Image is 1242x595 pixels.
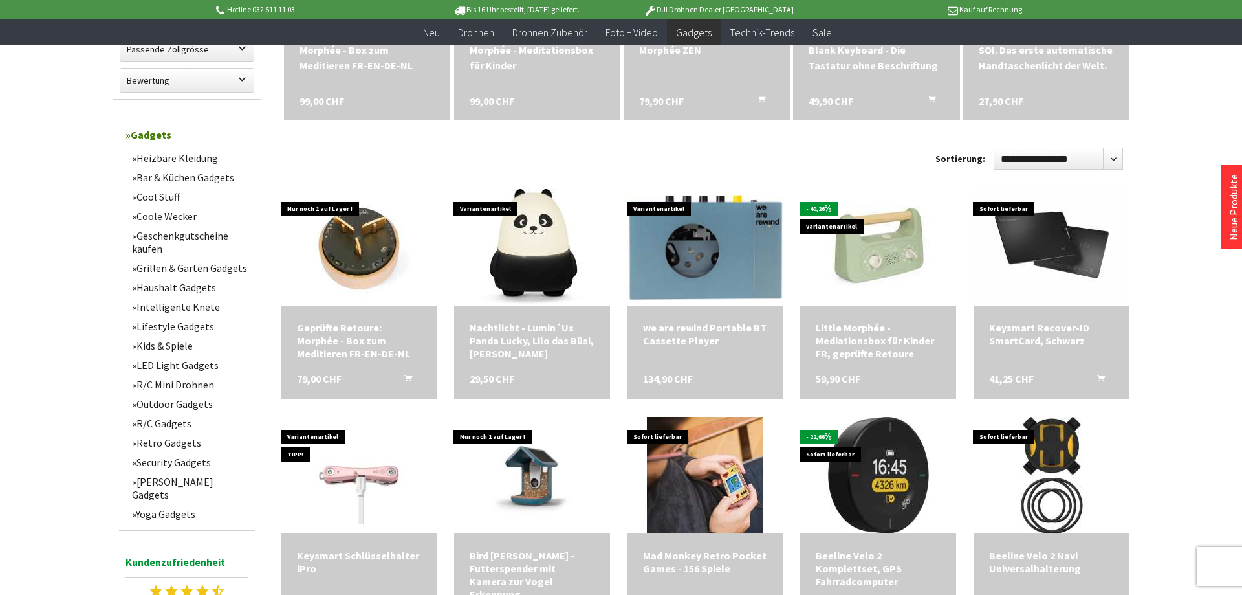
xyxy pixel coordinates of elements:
[820,2,1021,17] p: Kauf auf Rechnung
[979,93,1023,109] span: 27,90 CHF
[989,321,1114,347] div: Keysmart Recover-ID SmartCard, Schwarz
[297,549,422,575] div: Keysmart Schlüsselhalter iPro
[820,417,937,533] img: Beeline Velo 2 Komplettset, GPS Fahrradcomputer
[605,26,658,39] span: Foto + Video
[470,42,605,73] div: Morphée - Meditationsbox für Kinder
[989,549,1114,575] div: Beeline Velo 2 Navi Universalhalterung
[618,2,820,17] p: DJI Drohnen Dealer [GEOGRAPHIC_DATA]
[297,321,422,360] a: Geprüfte Retoure: Morphée - Box zum Meditieren FR-EN-DE-NL 79,00 CHF In den Warenkorb
[721,19,803,46] a: Technik-Trends
[478,189,586,306] img: Nachtlicht - Lumin´Us Panda Lucky, Lilo das Büsi, Basil der Hase
[912,93,943,110] button: In den Warenkorb
[639,42,774,58] div: Morphée ZEN
[643,549,768,575] div: Mad Monkey Retro Pocket Games - 156 Spiele
[454,426,610,524] img: Bird Buddy Vogelhaus - Futterspender mit Kamera zur Vogel Erkennung
[979,42,1114,73] a: SOI. Das erste automatische Handtaschenlicht der Welt. 27,90 CHF
[816,549,941,588] a: Beeline Velo 2 Komplettset, GPS Fahrradcomputer 99,00 CHF In den Warenkorb
[627,195,783,300] img: we are rewind Portable BT Cassette Player
[643,549,768,575] a: Mad Monkey Retro Pocket Games - 156 Spiele 23,50 CHF In den Warenkorb
[213,2,415,17] p: Hotline 032 511 11 03
[125,375,255,394] a: R/C Mini Drohnen
[389,372,420,389] button: In den Warenkorb
[676,26,712,39] span: Gadgets
[301,189,417,306] img: Geprüfte Retoure: Morphée - Box zum Meditieren FR-EN-DE-NL
[647,417,763,533] img: Mad Monkey Retro Pocket Games - 156 Spiele
[809,93,853,109] span: 49,90 CHF
[667,19,721,46] a: Gadgets
[125,278,255,297] a: Haushalt Gadgets
[816,549,941,588] div: Beeline Velo 2 Komplettset, GPS Fahrradcomputer
[300,42,435,73] a: Morphée - Box zum Meditieren FR-EN-DE-NL 99,00 CHF
[300,93,344,109] span: 99,00 CHF
[639,93,684,109] span: 79,90 CHF
[458,26,494,39] span: Drohnen
[809,42,944,73] a: Blank Keyboard - Die Tastatur ohne Beschriftung 49,90 CHF In den Warenkorb
[125,297,255,317] a: Intelligente Knete
[803,19,841,46] a: Sale
[809,42,944,73] div: Blank Keyboard - Die Tastatur ohne Beschriftung
[1082,372,1113,389] button: In den Warenkorb
[125,207,255,226] a: Coole Wecker
[125,148,255,168] a: Heizbare Kleidung
[415,2,617,17] p: Bis 16 Uhr bestellt, [DATE] geliefert.
[470,42,605,73] a: Morphée - Meditationsbox für Kinder 99,00 CHF
[125,394,255,414] a: Outdoor Gadgets
[979,42,1114,73] div: SOI. Das erste automatische Handtaschenlicht der Welt.
[449,19,503,46] a: Drohnen
[643,321,768,347] div: we are rewind Portable BT Cassette Player
[1227,174,1240,240] a: Neue Produkte
[470,372,514,385] span: 29,50 CHF
[989,549,1114,575] a: Beeline Velo 2 Navi Universalhalterung 19,90 CHF In den Warenkorb
[125,168,255,187] a: Bar & Küchen Gadgets
[470,93,514,109] span: 99,00 CHF
[119,122,255,148] a: Gadgets
[470,321,594,360] a: Nachtlicht - Lumin´Us Panda Lucky, Lilo das Büsi, [PERSON_NAME] 29,50 CHF
[827,196,930,299] img: Little Morphée - Mediationsbox für Kinder FR, geprüfte Retoure
[816,372,860,385] span: 59,90 CHF
[974,189,1129,306] img: Keysmart Recover-ID SmartCard, Schwarz
[125,433,255,453] a: Retro Gadgets
[300,42,435,73] div: Morphée - Box zum Meditieren FR-EN-DE-NL
[297,372,342,385] span: 79,00 CHF
[125,453,255,472] a: Security Gadgets
[596,19,667,46] a: Foto + Video
[730,26,794,39] span: Technik-Trends
[643,372,693,385] span: 134,90 CHF
[297,321,422,360] div: Geprüfte Retoure: Morphée - Box zum Meditieren FR-EN-DE-NL
[989,372,1034,385] span: 41,25 CHF
[816,321,941,360] a: Little Morphée - Mediationsbox für Kinder FR, geprüfte Retoure 59,90 CHF
[512,26,587,39] span: Drohnen Zubehör
[125,187,255,207] a: Cool Stuff
[125,355,255,375] a: LED Light Gadgets
[812,26,832,39] span: Sale
[470,321,594,360] div: Nachtlicht - Lumin´Us Panda Lucky, Lilo das Büsi, [PERSON_NAME]
[125,336,255,355] a: Kids & Spiele
[125,504,255,524] a: Yoga Gadgets
[125,317,255,336] a: Lifestyle Gadgets
[742,93,773,110] button: In den Warenkorb
[125,226,255,258] a: Geschenkgutscheine kaufen
[643,321,768,347] a: we are rewind Portable BT Cassette Player 134,90 CHF
[297,549,422,575] a: Keysmart Schlüsselhalter iPro 49,90 CHF
[816,321,941,360] div: Little Morphée - Mediationsbox für Kinder FR, geprüfte Retoure
[639,42,774,58] a: Morphée ZEN 79,90 CHF In den Warenkorb
[125,258,255,278] a: Grillen & Garten Gadgets
[125,554,248,578] span: Kundenzufriedenheit
[423,26,440,39] span: Neu
[414,19,449,46] a: Neu
[120,38,254,61] label: Passende Zollgrösse
[120,69,254,92] label: Bewertung
[503,19,596,46] a: Drohnen Zubehör
[125,414,255,433] a: R/C Gadgets
[281,426,437,524] img: Keysmart Schlüsselhalter iPro
[935,148,985,169] label: Sortierung:
[125,472,255,504] a: [PERSON_NAME] Gadgets
[989,321,1114,347] a: Keysmart Recover-ID SmartCard, Schwarz 41,25 CHF In den Warenkorb
[994,417,1110,533] img: Beeline Velo 2 Navi Universalhalterung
